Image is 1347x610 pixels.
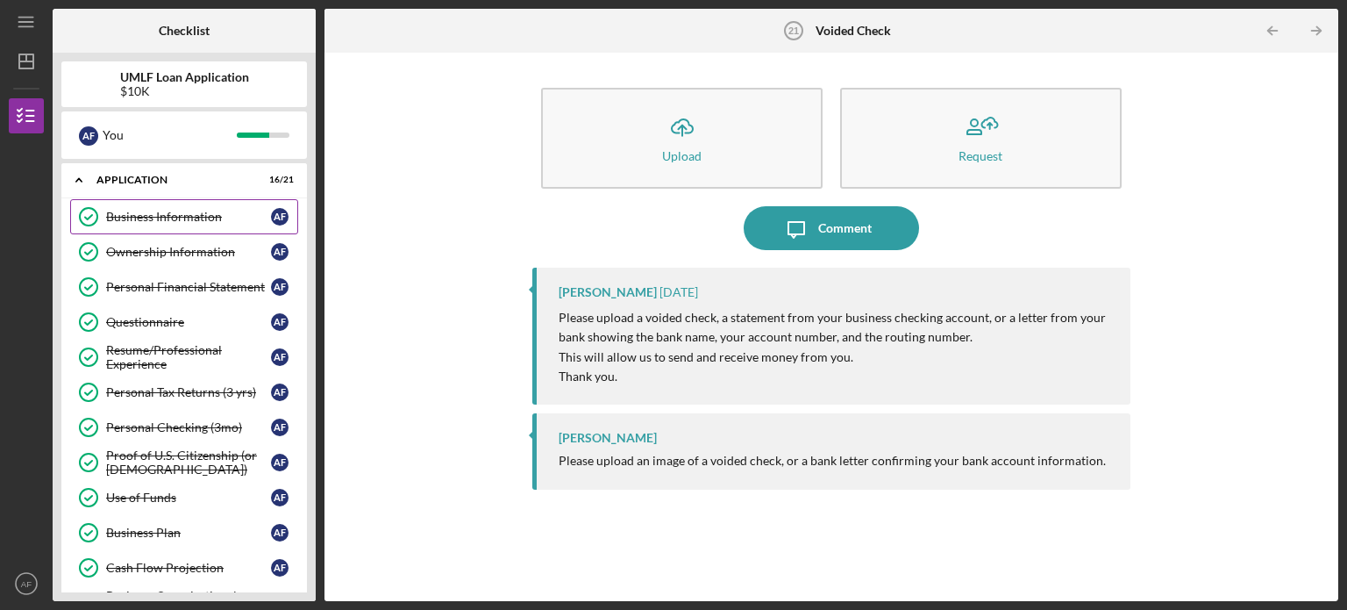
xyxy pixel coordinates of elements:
div: $10K [120,84,249,98]
div: Comment [818,206,872,250]
div: [PERSON_NAME] [559,431,657,445]
b: Voided Check [816,24,891,38]
div: Business Information [106,210,271,224]
div: Upload [662,149,702,162]
a: Use of FundsAF [70,480,298,515]
div: You [103,120,237,150]
div: Personal Financial Statement [106,280,271,294]
a: Proof of U.S. Citizenship (or [DEMOGRAPHIC_DATA])AF [70,445,298,480]
text: AF [21,579,32,589]
div: A F [271,559,289,577]
div: A F [271,489,289,506]
b: UMLF Loan Application [120,70,249,84]
p: Thank you. [559,367,1113,386]
a: Ownership InformationAF [70,234,298,269]
div: A F [79,126,98,146]
div: Please upload an image of a voided check, or a bank letter confirming your bank account information. [559,454,1106,468]
a: Cash Flow ProjectionAF [70,550,298,585]
a: Business InformationAF [70,199,298,234]
div: A F [271,348,289,366]
button: Comment [744,206,919,250]
p: Please upload a voided check, a statement from your business checking account, or a letter from y... [559,308,1113,348]
div: A F [271,208,289,226]
div: Resume/Professional Experience [106,343,271,371]
a: Personal Financial StatementAF [70,269,298,305]
div: Cash Flow Projection [106,561,271,575]
p: This will allow us to send and receive money from you. [559,348,1113,367]
div: Questionnaire [106,315,271,329]
button: Upload [541,88,823,189]
div: A F [271,454,289,471]
div: Request [959,149,1002,162]
div: A F [271,278,289,296]
a: Personal Checking (3mo)AF [70,410,298,445]
div: A F [271,524,289,542]
div: 16 / 21 [262,175,294,185]
div: Ownership Information [106,245,271,259]
div: Business Plan [106,526,271,540]
div: Proof of U.S. Citizenship (or [DEMOGRAPHIC_DATA]) [106,449,271,477]
div: [PERSON_NAME] [559,285,657,299]
a: Resume/Professional ExperienceAF [70,340,298,375]
div: Application [96,175,250,185]
button: AF [9,566,44,601]
button: Request [840,88,1122,189]
div: A F [271,384,289,401]
div: Use of Funds [106,491,271,505]
div: Personal Checking (3mo) [106,420,271,434]
a: Personal Tax Returns (3 yrs)AF [70,375,298,410]
a: QuestionnaireAF [70,305,298,340]
tspan: 21 [788,25,799,36]
div: A F [271,313,289,331]
div: A F [271,419,289,436]
div: Personal Tax Returns (3 yrs) [106,385,271,399]
time: 2025-07-23 17:52 [659,285,698,299]
b: Checklist [159,24,210,38]
a: Business PlanAF [70,515,298,550]
div: A F [271,243,289,261]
